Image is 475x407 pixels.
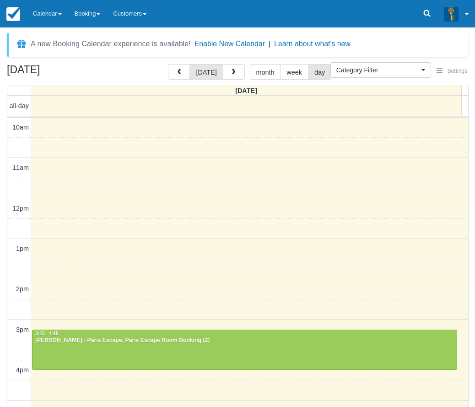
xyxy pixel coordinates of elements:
button: Enable New Calendar [194,39,265,49]
div: [PERSON_NAME] - Paris Escape, Paris Escape Room Booking (2) [35,337,454,344]
span: 3:15 - 4:15 [35,331,59,336]
span: 3pm [16,326,29,333]
h2: [DATE] [7,64,123,81]
img: A3 [444,6,459,21]
button: Settings [431,65,473,78]
button: day [308,64,331,80]
span: | [269,40,270,48]
span: 12pm [12,205,29,212]
span: Settings [448,68,467,74]
img: checkfront-main-nav-mini-logo.png [6,7,20,21]
span: 1pm [16,245,29,252]
span: 10am [12,124,29,131]
span: Category Filter [336,65,419,75]
a: Learn about what's new [274,40,351,48]
a: 3:15 - 4:15[PERSON_NAME] - Paris Escape, Paris Escape Room Booking (2) [32,330,457,370]
button: [DATE] [189,64,223,80]
span: 2pm [16,285,29,293]
span: 4pm [16,366,29,374]
button: week [280,64,308,80]
div: A new Booking Calendar experience is available! [31,38,191,49]
span: 11am [12,164,29,171]
span: [DATE] [235,87,257,94]
button: month [250,64,281,80]
span: all-day [10,102,29,109]
button: Category Filter [330,62,431,78]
